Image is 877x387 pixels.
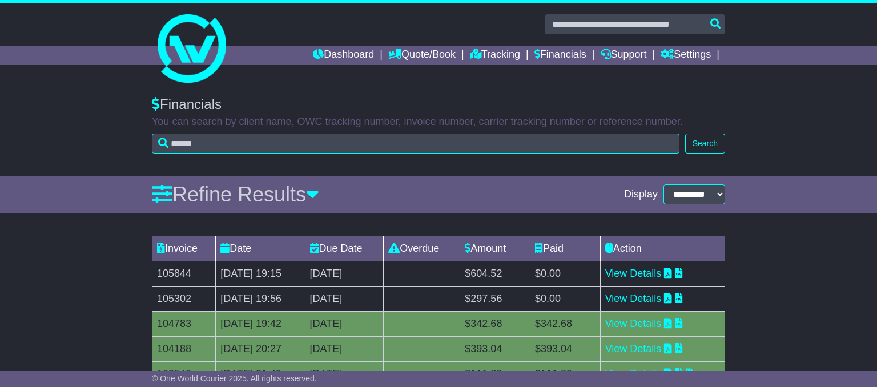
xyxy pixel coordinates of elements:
td: [DATE] 19:15 [216,261,305,286]
td: [DATE] 20:27 [216,336,305,361]
div: Financials [152,96,725,113]
td: Action [600,236,725,261]
td: 104188 [152,336,216,361]
a: View Details [605,293,662,304]
td: $342.68 [460,311,530,336]
span: © One World Courier 2025. All rights reserved. [152,374,317,383]
p: You can search by client name, OWC tracking number, invoice number, carrier tracking number or re... [152,116,725,128]
td: $0.00 [530,261,600,286]
td: $0.00 [530,286,600,311]
button: Search [685,134,725,154]
td: $342.68 [530,311,600,336]
td: [DATE] [305,261,384,286]
td: [DATE] [305,361,384,386]
td: Due Date [305,236,384,261]
a: View Details [605,368,662,380]
a: View Details [605,343,662,354]
td: [DATE] 19:56 [216,286,305,311]
td: 103540 [152,361,216,386]
a: Dashboard [313,46,374,65]
a: Settings [661,46,711,65]
td: [DATE] [305,311,384,336]
td: Date [216,236,305,261]
td: [DATE] 21:49 [216,361,305,386]
td: 105302 [152,286,216,311]
td: 104783 [152,311,216,336]
a: Refine Results [152,183,319,206]
span: Display [624,188,658,201]
td: 105844 [152,261,216,286]
td: Paid [530,236,600,261]
td: $393.04 [460,336,530,361]
td: Amount [460,236,530,261]
td: Invoice [152,236,216,261]
a: Quote/Book [388,46,456,65]
td: [DATE] [305,336,384,361]
a: View Details [605,268,662,279]
a: Tracking [470,46,520,65]
a: View Details [605,318,662,329]
td: $111.89 [530,361,600,386]
a: Support [601,46,647,65]
td: $297.56 [460,286,530,311]
a: Financials [534,46,586,65]
td: Overdue [384,236,460,261]
td: $393.04 [530,336,600,361]
td: [DATE] 19:42 [216,311,305,336]
td: $111.89 [460,361,530,386]
td: $604.52 [460,261,530,286]
td: [DATE] [305,286,384,311]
